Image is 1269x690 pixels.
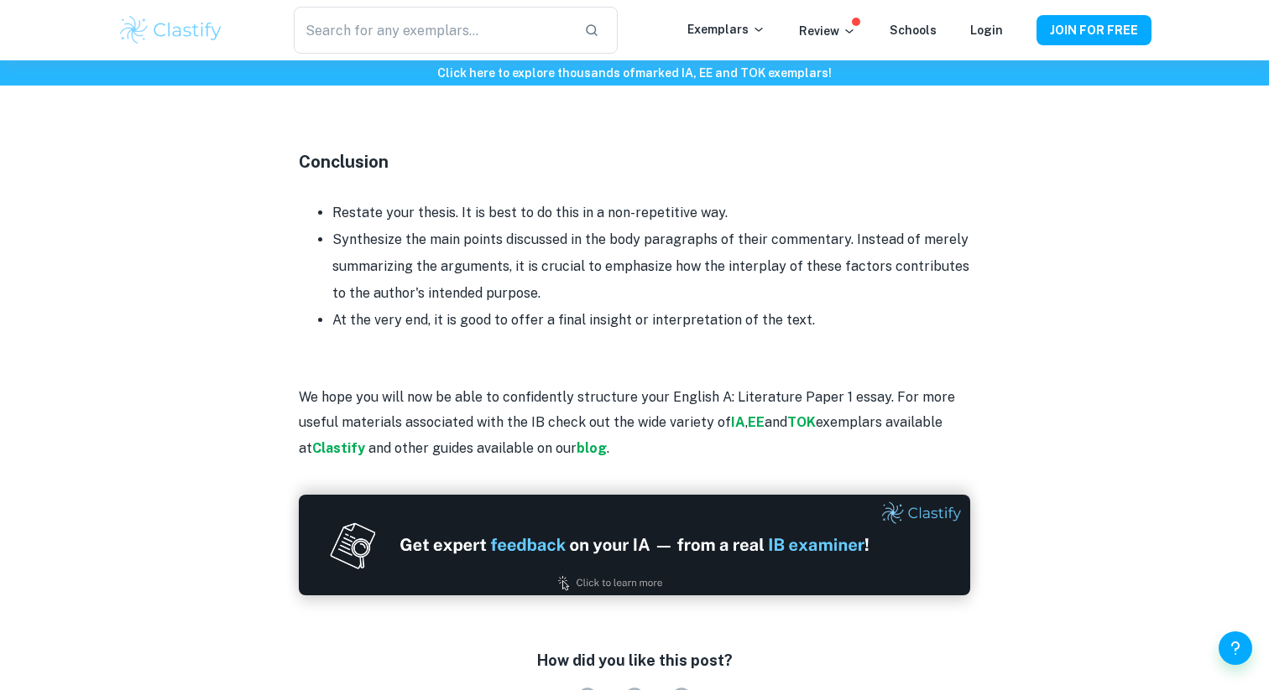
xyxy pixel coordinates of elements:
a: TOK [787,414,816,430]
button: JOIN FOR FREE [1037,15,1151,45]
img: Clastify logo [117,13,224,47]
h6: How did you like this post? [537,649,733,672]
button: Help and Feedback [1219,631,1252,665]
a: IA [731,414,745,430]
p: We hope you will now be able to confidently structure your English A: Literature Paper 1 essay. F... [299,385,970,461]
p: Review [799,22,856,40]
img: Ad [299,495,970,595]
a: blog [577,440,607,456]
h6: Click here to explore thousands of marked IA, EE and TOK exemplars ! [3,64,1266,82]
a: EE [748,414,765,430]
li: Synthesize the main points discussed in the body paragraphs of their commentary. Instead of merel... [332,226,970,307]
li: Restate your thesis. It is best to do this in a non-repetitive way. [332,200,970,226]
a: Login [970,23,1003,37]
input: Search for any exemplars... [294,7,571,54]
a: Clastify [312,440,368,456]
a: Schools [890,23,937,37]
p: Exemplars [687,20,765,39]
li: At the very end, it is good to offer a final insight or interpretation of the text. [332,307,970,334]
strong: Clastify [312,440,365,456]
h4: Conclusion [299,149,970,174]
